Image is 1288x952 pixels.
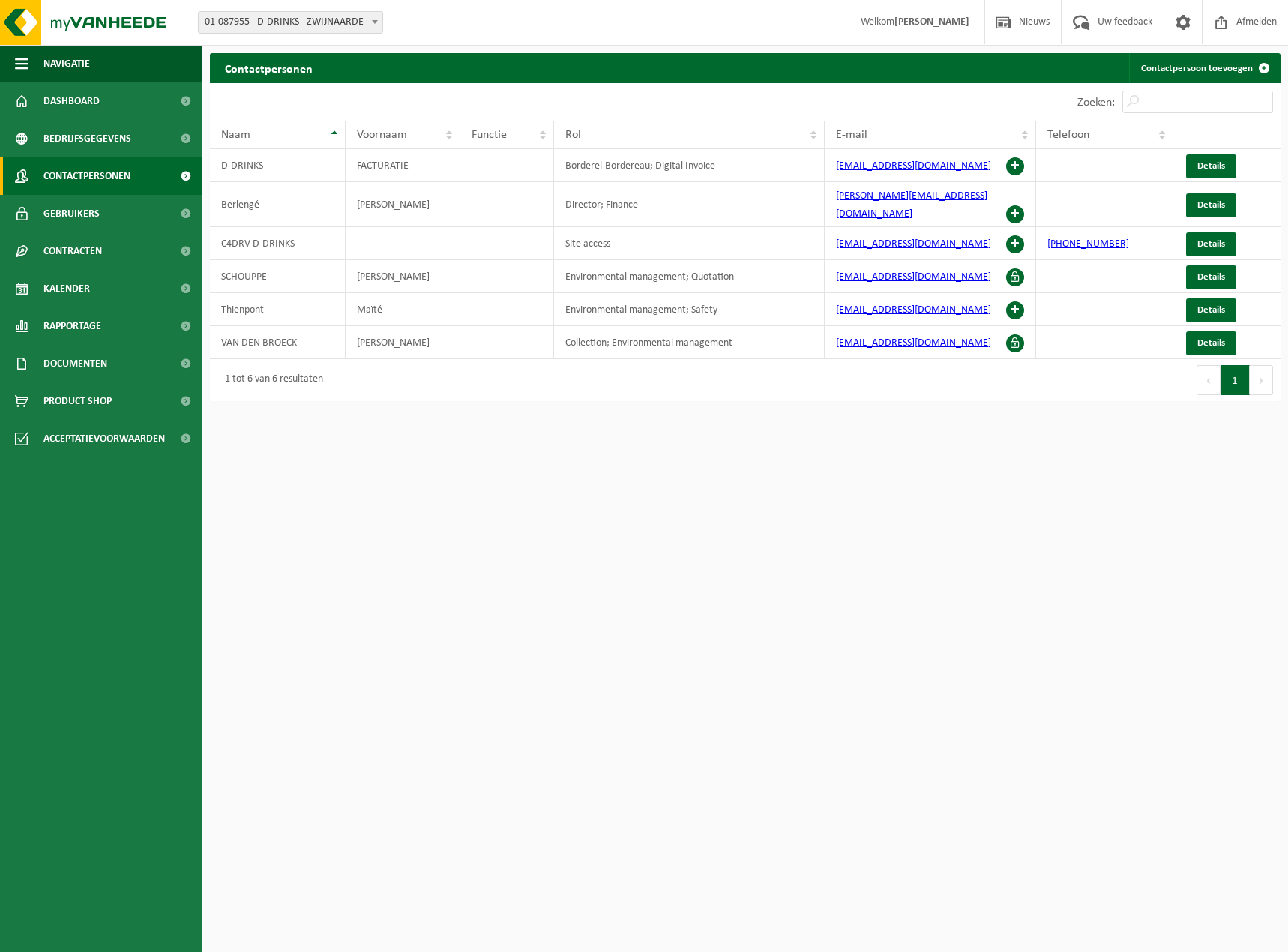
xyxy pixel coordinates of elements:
a: [PHONE_NUMBER] [1047,238,1129,250]
td: SCHOUPPE [210,260,346,293]
button: 1 [1221,365,1250,395]
td: Director; Finance [554,182,825,227]
a: Details [1186,331,1236,355]
a: [EMAIL_ADDRESS][DOMAIN_NAME] [836,337,991,349]
td: VAN DEN BROECK [210,326,346,359]
a: Details [1186,265,1236,289]
td: Maïté [346,293,460,326]
td: [PERSON_NAME] [346,182,460,227]
span: Dashboard [43,82,100,120]
span: Navigatie [43,45,90,82]
td: C4DRV D-DRINKS [210,227,346,260]
span: Details [1197,305,1225,315]
span: Contactpersonen [43,157,130,195]
a: [EMAIL_ADDRESS][DOMAIN_NAME] [836,160,991,172]
a: [PERSON_NAME][EMAIL_ADDRESS][DOMAIN_NAME] [836,190,987,220]
span: 01-087955 - D-DRINKS - ZWIJNAARDE [198,11,383,34]
a: Details [1186,298,1236,322]
span: Details [1197,338,1225,348]
span: Bedrijfsgegevens [43,120,131,157]
span: Documenten [43,345,107,382]
a: Details [1186,154,1236,178]
td: Borderel-Bordereau; Digital Invoice [554,149,825,182]
td: [PERSON_NAME] [346,326,460,359]
a: Details [1186,232,1236,256]
span: Rapportage [43,307,101,345]
button: Next [1250,365,1273,395]
span: Rol [565,129,581,141]
span: Voornaam [357,129,407,141]
span: Details [1197,161,1225,171]
td: Thienpont [210,293,346,326]
label: Zoeken: [1077,97,1115,109]
span: Functie [472,129,507,141]
td: Site access [554,227,825,260]
div: 1 tot 6 van 6 resultaten [217,367,323,394]
a: Contactpersoon toevoegen [1129,53,1279,83]
span: E-mail [836,129,867,141]
td: FACTURATIE [346,149,460,182]
a: [EMAIL_ADDRESS][DOMAIN_NAME] [836,271,991,283]
button: Previous [1197,365,1221,395]
td: D-DRINKS [210,149,346,182]
span: Naam [221,129,250,141]
span: Kalender [43,270,90,307]
span: Details [1197,200,1225,210]
span: Gebruikers [43,195,100,232]
span: Product Shop [43,382,112,420]
td: Collection; Environmental management [554,326,825,359]
td: Berlengé [210,182,346,227]
span: Details [1197,272,1225,282]
td: [PERSON_NAME] [346,260,460,293]
span: Acceptatievoorwaarden [43,420,165,457]
h2: Contactpersonen [210,53,328,82]
td: Environmental management; Quotation [554,260,825,293]
span: Telefoon [1047,129,1089,141]
td: Environmental management; Safety [554,293,825,326]
a: [EMAIL_ADDRESS][DOMAIN_NAME] [836,238,991,250]
strong: [PERSON_NAME] [894,16,969,28]
a: Details [1186,193,1236,217]
span: Contracten [43,232,102,270]
a: [EMAIL_ADDRESS][DOMAIN_NAME] [836,304,991,316]
span: 01-087955 - D-DRINKS - ZWIJNAARDE [199,12,382,33]
span: Details [1197,239,1225,249]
